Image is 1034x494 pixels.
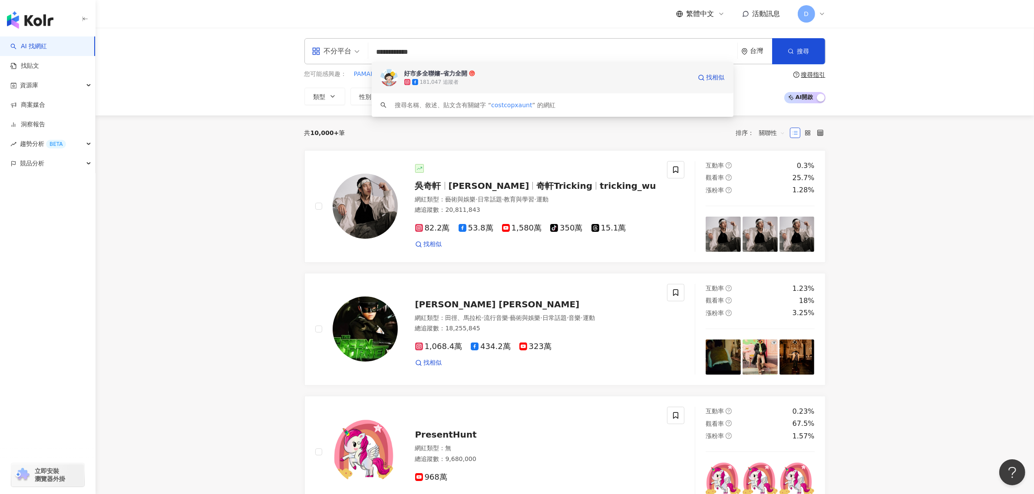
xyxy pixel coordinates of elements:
div: 總追蹤數 ： 20,811,843 [415,206,657,214]
span: 互動率 [706,285,724,292]
span: 吳奇軒 [415,181,441,191]
span: 您可能感興趣： [304,70,347,79]
div: 排序： [736,126,790,140]
div: 共 筆 [304,129,345,136]
img: KOL Avatar [333,296,398,362]
span: 968萬 [415,473,447,482]
a: KOL Avatar[PERSON_NAME] [PERSON_NAME]網紅類型：田徑、馬拉松·流行音樂·藝術與娛樂·日常話題·音樂·運動總追蹤數：18,255,8451,068.4萬434.... [304,273,826,385]
button: 類型 [304,88,345,105]
span: D [804,9,809,19]
span: environment [741,48,748,55]
span: 漲粉率 [706,187,724,194]
span: 日常話題 [542,314,567,321]
span: · [482,314,484,321]
span: question-circle [726,420,732,426]
div: 網紅類型 ： [415,314,657,323]
span: 找相似 [424,240,442,249]
span: 1,068.4萬 [415,342,462,351]
img: KOL Avatar [333,174,398,239]
div: 25.7% [793,173,815,183]
img: post-image [780,339,815,375]
span: question-circle [726,433,732,439]
img: post-image [780,217,815,252]
span: 競品分析 [20,154,44,173]
span: · [540,314,542,321]
span: 漲粉率 [706,310,724,316]
a: 找相似 [415,240,442,249]
span: 觀看率 [706,420,724,427]
a: 洞察報告 [10,120,45,129]
span: 互動率 [706,162,724,169]
img: KOL Avatar [380,69,398,86]
span: question-circle [726,162,732,168]
span: 15.1萬 [591,224,626,233]
span: 漲粉率 [706,432,724,439]
span: 藝術與娛樂 [446,196,476,203]
img: chrome extension [14,468,31,482]
span: 434.2萬 [471,342,511,351]
span: tricking_wu [600,181,656,191]
span: [PERSON_NAME] [PERSON_NAME] [415,299,580,310]
div: 3.25% [793,308,815,318]
span: question-circle [726,310,732,316]
span: 活動訊息 [753,10,780,18]
div: BETA [46,140,66,148]
a: 商案媒合 [10,101,45,109]
span: 流行音樂 [484,314,508,321]
button: 性別 [350,88,391,105]
img: post-image [706,217,741,252]
div: 0.3% [797,161,815,171]
span: 關聯性 [759,126,785,140]
span: 資源庫 [20,76,38,95]
div: 181,047 追蹤者 [420,79,459,86]
img: logo [7,11,53,29]
div: 0.23% [793,407,815,416]
span: · [567,314,568,321]
span: question-circle [726,285,732,291]
div: 網紅類型 ： [415,195,657,204]
span: rise [10,141,17,147]
div: 67.5% [793,419,815,428]
span: PAMABE [354,70,379,79]
span: 323萬 [519,342,552,351]
div: 總追蹤數 ： 18,255,845 [415,324,657,333]
span: 找相似 [707,73,725,82]
span: 53.8萬 [459,224,493,233]
span: PresentHunt [415,429,477,440]
span: 觀看率 [706,174,724,181]
img: KOL Avatar [333,419,398,484]
div: 不分平台 [312,44,352,58]
span: 音樂 [568,314,581,321]
img: post-image [743,217,778,252]
span: 性別 [360,93,372,100]
div: 好市多全聯嬸-省力全開 [404,69,468,78]
span: · [476,196,478,203]
span: 350萬 [550,224,582,233]
span: 田徑、馬拉松 [446,314,482,321]
button: 搜尋 [772,38,825,64]
div: 搜尋指引 [801,71,826,78]
div: 搜尋名稱、敘述、貼文含有關鍵字 “ ” 的網紅 [395,100,556,110]
div: 18% [799,296,815,306]
span: costcopxaunt [491,102,532,109]
span: question-circle [726,297,732,303]
span: question-circle [793,72,799,78]
span: search [380,102,387,108]
span: 運動 [536,196,548,203]
span: 繁體中文 [687,9,714,19]
a: 找相似 [698,69,725,86]
span: 互動率 [706,408,724,415]
img: post-image [743,339,778,375]
div: 1.28% [793,185,815,195]
div: 1.57% [793,431,815,441]
span: 立即安裝 瀏覽器外掛 [35,467,65,483]
span: 日常話題 [478,196,502,203]
span: question-circle [726,175,732,181]
span: [PERSON_NAME] [449,181,529,191]
div: 台灣 [750,47,772,55]
span: · [502,196,504,203]
span: 找相似 [424,359,442,367]
iframe: Help Scout Beacon - Open [999,459,1025,485]
a: searchAI 找網紅 [10,42,47,51]
span: · [534,196,536,203]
